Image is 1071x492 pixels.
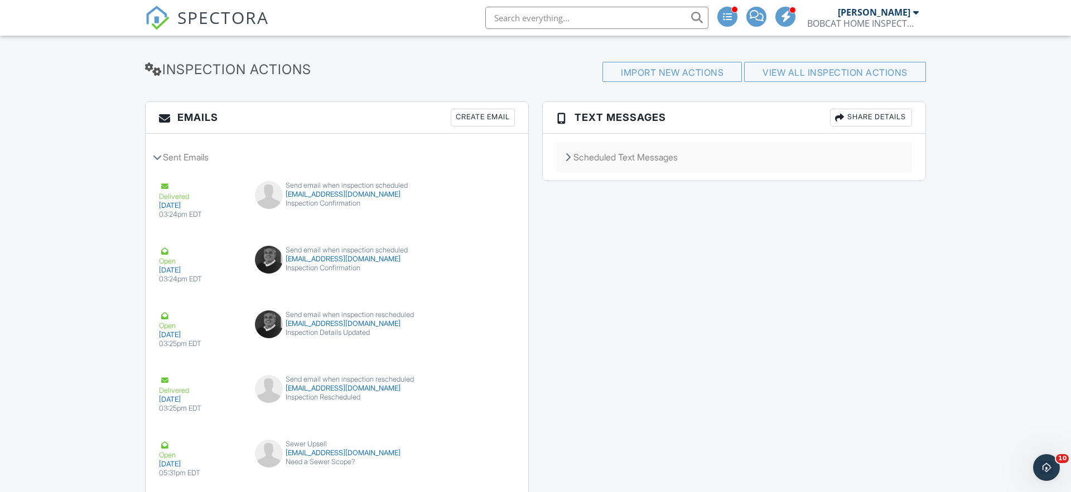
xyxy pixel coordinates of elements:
[159,246,242,266] div: Open
[1033,454,1060,481] iframe: Intercom live chat
[807,18,919,29] div: BOBCAT HOME INSPECTOR
[159,266,242,275] div: [DATE]
[159,210,242,219] div: 03:24pm EDT
[255,246,419,255] div: Send email when inspection scheduled
[255,319,419,328] div: [EMAIL_ADDRESS][DOMAIN_NAME]
[255,375,283,403] img: default-user-f0147aede5fd5fa78ca7ade42f37bd4542148d508eef1c3d3ea960f66861d68b.jpg
[146,102,528,134] h3: Emails
[255,190,419,199] div: [EMAIL_ADDRESS][DOMAIN_NAME]
[255,449,419,457] div: [EMAIL_ADDRESS][DOMAIN_NAME]
[543,102,925,134] h3: Text Messages
[255,246,283,274] img: data
[255,310,419,319] div: Send email when inspection rescheduled
[255,181,419,190] div: Send email when inspection scheduled
[255,440,283,467] img: default-user-f0147aede5fd5fa78ca7ade42f37bd4542148d508eef1c3d3ea960f66861d68b.jpg
[602,62,742,82] div: Import New Actions
[159,440,242,460] div: Open
[255,440,419,449] div: Sewer Upsell
[159,404,242,413] div: 03:25pm EDT
[255,457,419,466] div: Need a Sewer Scope?
[146,142,528,172] div: Sent Emails
[255,264,419,272] div: Inspection Confirmation
[145,6,170,30] img: The Best Home Inspection Software - Spectora
[838,7,910,18] div: [PERSON_NAME]
[159,201,242,210] div: [DATE]
[159,275,242,284] div: 03:24pm EDT
[451,109,515,126] div: Create Email
[255,384,419,393] div: [EMAIL_ADDRESS][DOMAIN_NAME]
[159,469,242,478] div: 05:31pm EDT
[556,142,912,172] div: Scheduled Text Messages
[145,15,269,38] a: SPECTORA
[255,310,283,338] img: data
[159,310,242,330] div: Open
[1056,454,1069,463] span: 10
[255,328,419,337] div: Inspection Details Updated
[255,199,419,208] div: Inspection Confirmation
[830,109,912,126] div: Share Details
[159,375,242,395] div: Delivered
[255,255,419,264] div: [EMAIL_ADDRESS][DOMAIN_NAME]
[145,62,397,77] h3: Inspection Actions
[255,393,419,402] div: Inspection Rescheduled
[255,181,283,209] img: default-user-f0147aede5fd5fa78ca7ade42f37bd4542148d508eef1c3d3ea960f66861d68b.jpg
[255,375,419,384] div: Send email when inspection rescheduled
[159,395,242,404] div: [DATE]
[485,7,708,29] input: Search everything...
[763,67,908,78] a: View All Inspection Actions
[159,460,242,469] div: [DATE]
[159,181,242,201] div: Delivered
[177,6,269,29] span: SPECTORA
[159,339,242,348] div: 03:25pm EDT
[159,330,242,339] div: [DATE]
